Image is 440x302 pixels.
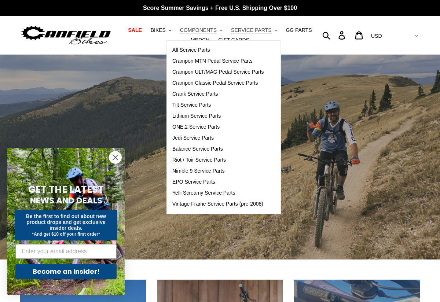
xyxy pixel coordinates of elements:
[124,25,145,35] a: SALE
[172,201,263,207] span: Vintage Frame Service Parts (pre-2008)
[167,67,269,78] a: Crampon ULT/MAG Pedal Service Parts
[227,25,280,35] button: SERVICE PARTS
[128,27,142,33] span: SALE
[172,113,221,119] span: Lithium Service Parts
[151,27,166,33] span: BIKES
[187,35,213,45] a: MERCH
[172,102,211,108] span: Tilt Service Parts
[218,37,249,43] span: GIFT CARDS
[30,195,102,206] span: NEWS AND DEALS
[172,58,253,64] span: Crampon MTN Pedal Service Parts
[167,100,269,111] a: Tilt Service Parts
[15,244,117,259] input: Enter your email address
[172,80,258,86] span: Crampon Classic Pedal Service Parts
[26,213,106,231] span: Be the first to find out about new product drops and get exclusive insider deals.
[167,89,269,100] a: Crank Service Parts
[180,27,217,33] span: COMPONENTS
[109,151,122,164] button: Close dialog
[172,157,226,163] span: Riot / Toir Service Parts
[167,144,269,155] a: Balance Service Parts
[167,78,269,89] a: Crampon Classic Pedal Service Parts
[167,45,269,56] a: All Service Parts
[20,24,112,47] img: Canfield Bikes
[147,25,175,35] button: BIKES
[167,133,269,144] a: Jedi Service Parts
[172,135,214,141] span: Jedi Service Parts
[172,124,220,130] span: ONE.2 Service Parts
[167,56,269,67] a: Crampon MTN Pedal Service Parts
[282,25,315,35] a: GG PARTS
[172,179,215,185] span: EPO Service Parts
[286,27,312,33] span: GG PARTS
[191,37,209,43] span: MERCH
[172,47,210,53] span: All Service Parts
[176,25,226,35] button: COMPONENTS
[214,35,253,45] a: GIFT CARDS
[167,111,269,122] a: Lithium Service Parts
[167,166,269,177] a: Nimble 9 Service Parts
[172,91,218,97] span: Crank Service Parts
[167,177,269,188] a: EPO Service Parts
[172,146,223,152] span: Balance Service Parts
[32,232,100,237] span: *And get $10 off your first order*
[167,188,269,199] a: Yelli Screamy Service Parts
[172,168,224,174] span: Nimble 9 Service Parts
[15,264,117,279] button: Become an Insider!
[231,27,271,33] span: SERVICE PARTS
[172,69,264,75] span: Crampon ULT/MAG Pedal Service Parts
[167,122,269,133] a: ONE.2 Service Parts
[167,155,269,166] a: Riot / Toir Service Parts
[172,190,235,196] span: Yelli Screamy Service Parts
[167,199,269,210] a: Vintage Frame Service Parts (pre-2008)
[28,183,104,196] span: GET THE LATEST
